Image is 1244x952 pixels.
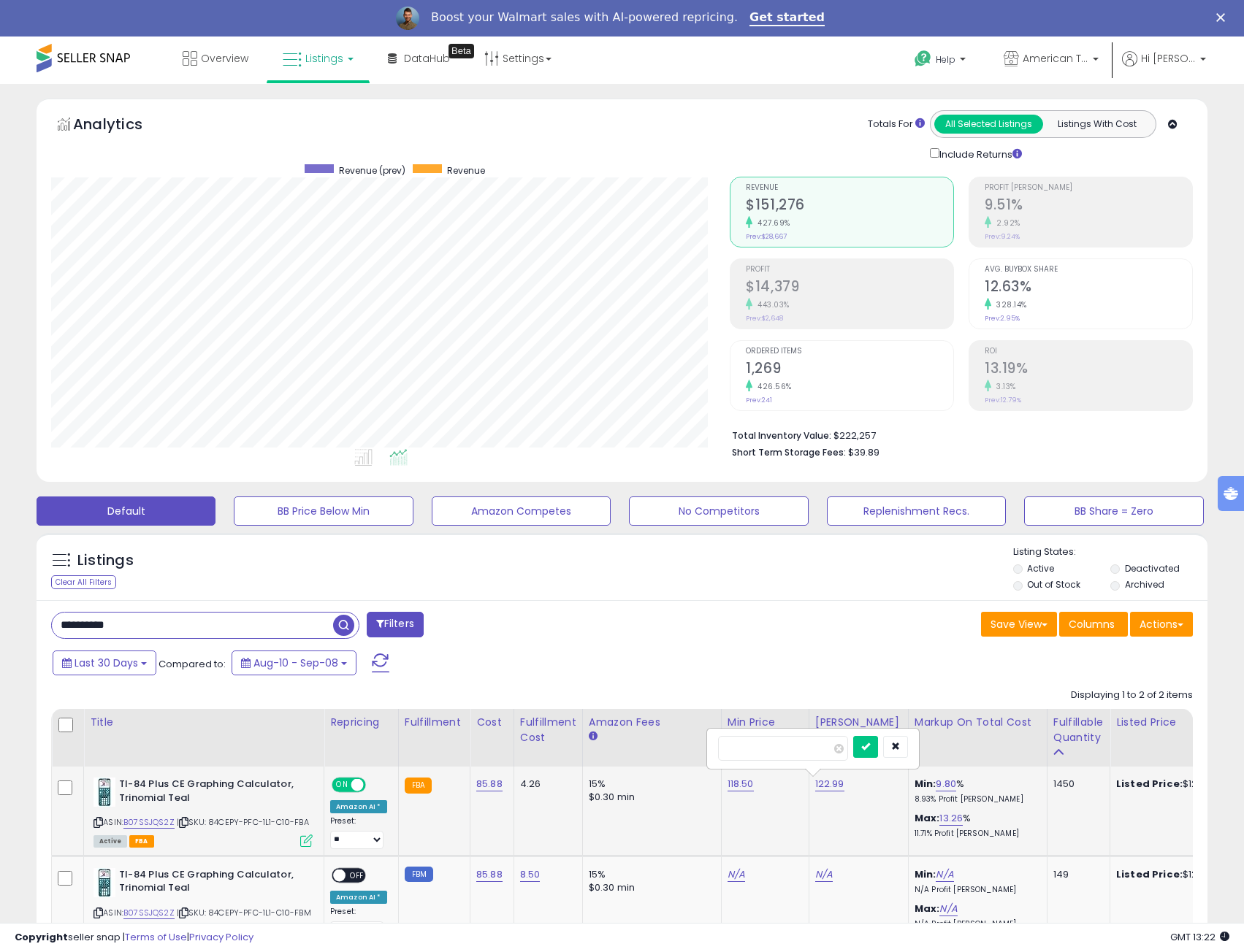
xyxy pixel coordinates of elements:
[253,656,338,670] span: Aug-10 - Sep-08
[749,10,825,26] a: Get started
[914,50,932,68] i: Get Help
[746,184,953,192] span: Revenue
[1116,778,1237,791] div: $122.99
[396,7,419,30] img: Profile image for Adrian
[94,868,115,897] img: 41-OOsHrsKL._SL40_.jpg
[985,278,1192,298] h2: 12.63%
[985,196,1192,216] h2: 9.51%
[364,779,387,791] span: OFF
[746,396,772,404] small: Prev: 241
[473,37,562,80] a: Settings
[732,426,1182,443] li: $222,257
[934,115,1043,134] button: All Selected Listings
[752,381,792,392] small: 426.56%
[172,37,259,80] a: Overview
[981,612,1057,637] button: Save View
[868,118,925,131] div: Totals For
[915,812,1036,839] div: %
[476,715,508,730] div: Cost
[746,314,783,323] small: Prev: $2,648
[330,907,387,940] div: Preset:
[1059,612,1128,637] button: Columns
[752,218,790,229] small: 427.69%
[908,709,1047,767] th: The percentage added to the cost of goods (COGS) that forms the calculator for Min & Max prices.
[1053,715,1104,745] div: Fulfillable Quantity
[1116,777,1183,791] b: Listed Price:
[985,348,1192,356] span: ROI
[985,360,1192,380] h2: 13.19%
[432,496,611,526] button: Amazon Competes
[37,496,215,526] button: Default
[915,919,1036,929] p: N/A Profit [PERSON_NAME]
[815,867,833,882] a: N/A
[1053,868,1099,881] div: 149
[177,816,309,828] span: | SKU: 84CEPY-PFC-1L1-C10-FBA
[915,777,936,791] b: Min:
[346,869,369,881] span: OFF
[746,278,953,298] h2: $14,379
[936,777,956,791] a: 9.80
[589,881,710,894] div: $0.30 min
[201,51,248,66] span: Overview
[1024,496,1203,526] button: BB Share = Zero
[746,360,953,380] h2: 1,269
[848,445,879,459] span: $39.89
[589,715,715,730] div: Amazon Fees
[985,232,1020,241] small: Prev: 9.24%
[94,778,313,845] div: ASIN:
[94,778,115,807] img: 41-OOsHrsKL._SL40_.jpg
[1116,867,1183,881] b: Listed Price:
[377,37,461,80] a: DataHub
[919,145,1039,162] div: Include Returns
[330,816,387,849] div: Preset:
[1125,562,1180,575] label: Deactivated
[1053,778,1099,791] div: 1450
[991,381,1016,392] small: 3.13%
[73,114,171,138] h5: Analytics
[1027,578,1080,591] label: Out of Stock
[177,907,311,918] span: | SKU: 84CEPY-PFC-1L1-C10-FBM
[915,778,1036,805] div: %
[159,657,226,671] span: Compared to:
[232,650,356,675] button: Aug-10 - Sep-08
[939,811,963,826] a: 13.26
[815,777,844,791] a: 122.99
[1116,715,1243,730] div: Listed Price
[728,715,803,730] div: Min Price
[1071,688,1193,702] div: Displaying 1 to 2 of 2 items
[15,930,68,944] strong: Copyright
[90,715,318,730] div: Title
[125,930,187,944] a: Terms of Use
[589,791,710,804] div: $0.30 min
[915,902,940,915] b: Max:
[333,779,351,791] span: ON
[1125,578,1164,591] label: Archived
[815,715,902,730] div: [PERSON_NAME]
[1027,562,1054,575] label: Active
[405,778,432,794] small: FBA
[915,867,936,881] b: Min:
[589,868,710,881] div: 15%
[629,496,808,526] button: No Competitors
[1141,51,1196,66] span: Hi [PERSON_NAME]
[330,715,392,730] div: Repricing
[752,299,790,310] small: 443.03%
[991,299,1027,310] small: 328.14%
[1023,51,1088,66] span: American Telecom Headquarters
[189,930,253,944] a: Privacy Policy
[123,816,175,829] a: B07SSJQS2Z
[123,907,175,919] a: B07SSJQS2Z
[1170,930,1229,944] span: 2025-10-9 13:22 GMT
[53,650,156,675] button: Last 30 Days
[728,777,754,791] a: 118.50
[939,902,957,916] a: N/A
[51,575,116,589] div: Clear All Filters
[405,867,433,882] small: FBM
[520,715,576,745] div: Fulfillment Cost
[985,266,1192,274] span: Avg. Buybox Share
[1069,617,1115,632] span: Columns
[985,184,1192,192] span: Profit [PERSON_NAME]
[728,867,745,882] a: N/A
[476,867,503,882] a: 85.88
[985,396,1021,404] small: Prev: 12.79%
